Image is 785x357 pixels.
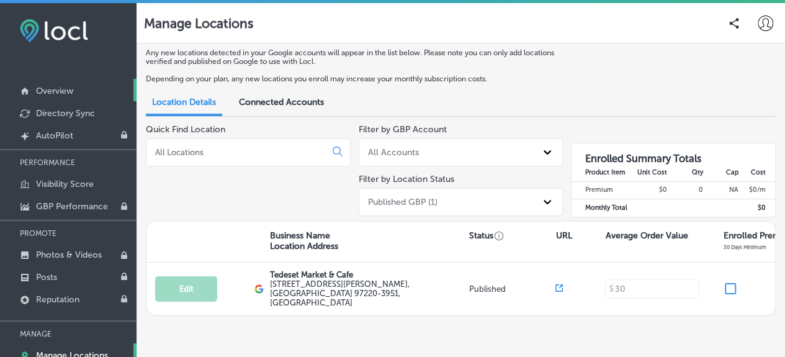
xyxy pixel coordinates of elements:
h3: Enrolled Summary Totals [572,143,775,165]
p: AutoPilot [36,130,73,141]
label: Quick Find Location [146,124,225,135]
td: 0 [667,181,703,199]
p: Any new locations detected in your Google accounts will appear in the list below. Please note you... [146,48,555,66]
p: Posts [36,272,57,282]
p: URL [555,230,572,241]
span: Location Details [152,97,216,107]
p: Average Order Value [605,230,688,241]
p: Manage Locations [144,16,253,31]
td: $0 [632,181,668,199]
img: logo [254,284,264,294]
th: Qty [667,165,703,182]
div: Published GBP (1) [368,197,437,207]
label: [STREET_ADDRESS][PERSON_NAME] , [GEOGRAPHIC_DATA] 97220-3951, [GEOGRAPHIC_DATA] [270,279,465,307]
img: fda3e92497d09a02dc62c9cd864e3231.png [20,19,88,42]
th: Cost [739,165,775,182]
p: Reputation [36,294,79,305]
p: Business Name Location Address [270,230,338,251]
td: $ 0 /m [739,181,775,199]
strong: Product Item [585,168,626,176]
p: GBP Performance [36,201,108,212]
p: Overview [36,86,73,96]
p: Depending on your plan, any new locations you enroll may increase your monthly subscription costs. [146,75,555,83]
button: Edit [155,276,217,302]
td: Premium [572,181,631,199]
label: Filter by Location Status [359,174,454,184]
th: Unit Cost [632,165,668,182]
td: NA [703,181,739,199]
th: Cap [703,165,739,182]
p: Directory Sync [36,108,95,119]
p: 30 Days Minimum [723,244,766,250]
p: Tedeset Market & Cafe [270,270,465,279]
td: $ 0 [739,199,775,217]
td: Monthly Total [572,199,631,217]
span: Connected Accounts [239,97,324,107]
input: All Locations [154,147,323,158]
p: Visibility Score [36,179,94,189]
p: Status [469,230,555,241]
p: Published [469,284,555,294]
label: Filter by GBP Account [359,124,447,135]
p: Photos & Videos [36,250,102,260]
div: All Accounts [368,147,419,158]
